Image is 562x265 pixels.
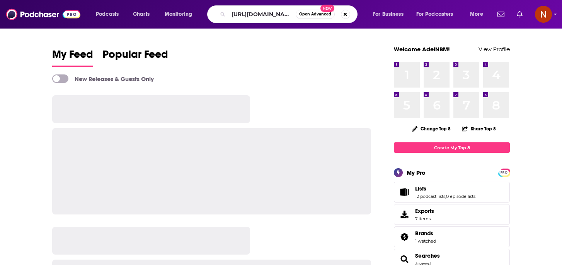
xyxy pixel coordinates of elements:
[415,238,436,244] a: 1 watched
[320,5,334,12] span: New
[535,6,552,23] span: Logged in as AdelNBM
[415,185,475,192] a: Lists
[514,8,526,21] a: Show notifications dropdown
[415,208,434,214] span: Exports
[446,194,475,199] a: 0 episode lists
[394,226,510,247] span: Brands
[165,9,192,20] span: Monitoring
[52,48,93,67] a: My Feed
[128,8,154,20] a: Charts
[368,8,413,20] button: open menu
[462,121,496,136] button: Share Top 8
[499,170,509,176] span: PRO
[52,48,93,66] span: My Feed
[215,5,365,23] div: Search podcasts, credits, & more...
[394,142,510,153] a: Create My Top 8
[228,8,296,20] input: Search podcasts, credits, & more...
[415,230,436,237] a: Brands
[102,48,168,66] span: Popular Feed
[445,194,446,199] span: ,
[102,48,168,67] a: Popular Feed
[411,8,465,20] button: open menu
[96,9,119,20] span: Podcasts
[397,254,412,265] a: Searches
[465,8,493,20] button: open menu
[299,12,331,16] span: Open Advanced
[373,9,404,20] span: For Business
[6,7,80,22] img: Podchaser - Follow, Share and Rate Podcasts
[416,9,453,20] span: For Podcasters
[499,169,509,175] a: PRO
[397,209,412,220] span: Exports
[133,9,150,20] span: Charts
[394,204,510,225] a: Exports
[535,6,552,23] button: Show profile menu
[397,231,412,242] a: Brands
[394,46,450,53] a: Welcome AdelNBM!
[296,10,335,19] button: Open AdvancedNew
[397,187,412,197] a: Lists
[415,216,434,221] span: 7 items
[470,9,483,20] span: More
[479,46,510,53] a: View Profile
[407,124,455,133] button: Change Top 8
[159,8,202,20] button: open menu
[494,8,508,21] a: Show notifications dropdown
[394,182,510,203] span: Lists
[415,230,433,237] span: Brands
[52,74,154,83] a: New Releases & Guests Only
[415,185,426,192] span: Lists
[415,194,445,199] a: 12 podcast lists
[90,8,129,20] button: open menu
[535,6,552,23] img: User Profile
[415,252,440,259] a: Searches
[407,169,426,176] div: My Pro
